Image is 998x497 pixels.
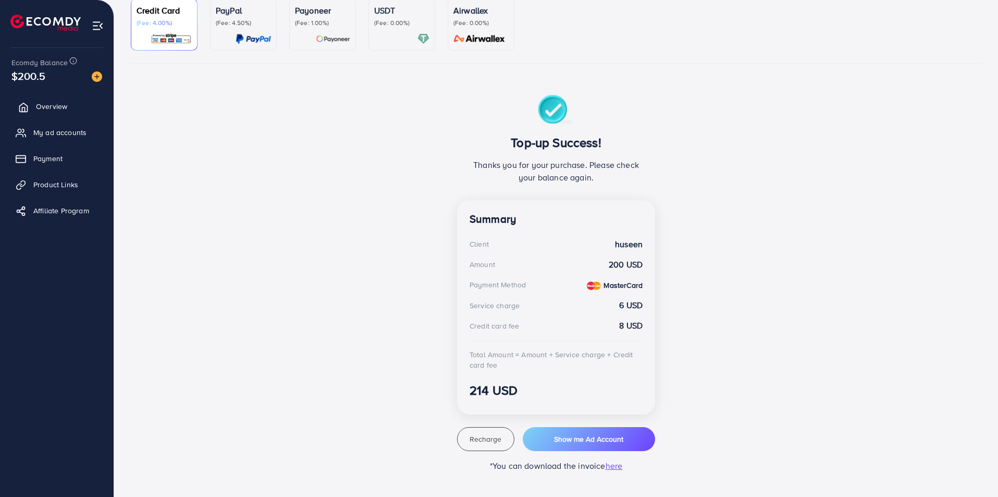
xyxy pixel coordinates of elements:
[8,122,106,143] a: My ad accounts
[11,68,45,83] span: $200.5
[603,280,643,290] strong: MasterCard
[453,4,509,17] p: Airwallex
[470,259,495,270] div: Amount
[33,179,78,190] span: Product Links
[137,4,192,17] p: Credit Card
[10,15,81,31] img: logo
[374,4,429,17] p: USDT
[450,33,509,45] img: card
[11,57,68,68] span: Ecomdy Balance
[295,4,350,17] p: Payoneer
[470,383,643,398] h3: 214 USD
[523,427,655,451] button: Show me Ad Account
[587,282,601,290] img: credit
[453,19,509,27] p: (Fee: 0.00%)
[236,33,271,45] img: card
[470,300,520,311] div: Service charge
[92,20,104,32] img: menu
[374,19,429,27] p: (Fee: 0.00%)
[92,71,102,82] img: image
[554,434,623,444] span: Show me Ad Account
[151,33,192,45] img: card
[457,459,655,472] p: *You can download the invoice
[33,205,89,216] span: Affiliate Program
[470,135,643,150] h3: Top-up Success!
[8,174,106,195] a: Product Links
[954,450,990,489] iframe: Chat
[606,460,623,471] span: here
[619,299,643,311] strong: 6 USD
[470,213,643,226] h4: Summary
[316,33,350,45] img: card
[609,259,643,271] strong: 200 USD
[33,127,87,138] span: My ad accounts
[36,101,67,112] span: Overview
[457,427,514,451] button: Recharge
[470,159,643,184] p: Thanks you for your purchase. Please check your balance again.
[137,19,192,27] p: (Fee: 4.00%)
[470,280,526,290] div: Payment Method
[470,321,519,331] div: Credit card fee
[470,239,489,249] div: Client
[295,19,350,27] p: (Fee: 1.00%)
[417,33,429,45] img: card
[470,349,643,371] div: Total Amount = Amount + Service charge + Credit card fee
[619,320,643,332] strong: 8 USD
[216,4,271,17] p: PayPal
[216,19,271,27] p: (Fee: 4.50%)
[33,153,63,164] span: Payment
[8,96,106,117] a: Overview
[8,148,106,169] a: Payment
[538,95,575,127] img: success
[8,200,106,221] a: Affiliate Program
[470,434,501,444] span: Recharge
[615,238,643,250] strong: huseen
